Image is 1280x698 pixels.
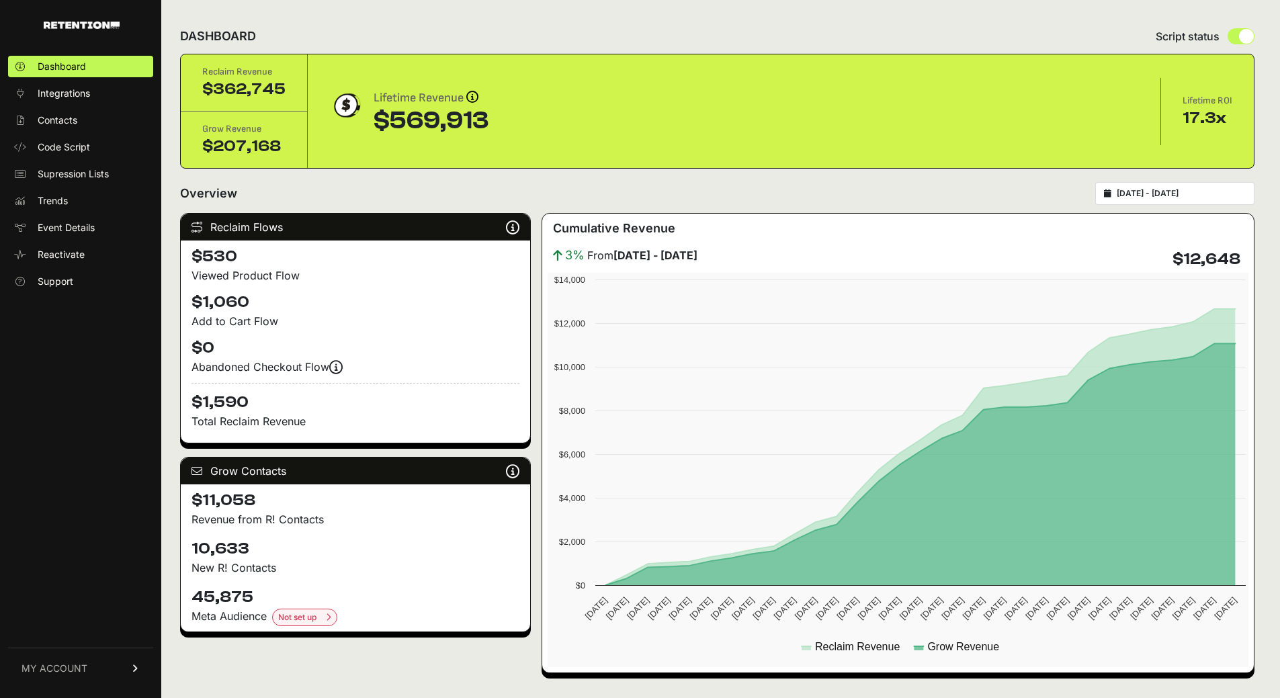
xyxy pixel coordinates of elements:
[8,163,153,185] a: Supression Lists
[180,27,256,46] h2: DASHBOARD
[180,184,237,203] h2: Overview
[374,107,488,134] div: $569,913
[8,244,153,265] a: Reactivate
[8,83,153,104] a: Integrations
[554,318,585,329] text: $12,000
[554,275,585,285] text: $14,000
[191,490,519,511] h4: $11,058
[22,662,87,675] span: MY ACCOUNT
[709,595,735,621] text: [DATE]
[38,114,77,127] span: Contacts
[625,595,651,621] text: [DATE]
[1045,595,1071,621] text: [DATE]
[38,87,90,100] span: Integrations
[835,595,861,621] text: [DATE]
[1191,595,1218,621] text: [DATE]
[202,65,286,79] div: Reclaim Revenue
[565,246,585,265] span: 3%
[940,595,966,621] text: [DATE]
[191,413,519,429] p: Total Reclaim Revenue
[1024,595,1050,621] text: [DATE]
[1183,107,1232,129] div: 17.3x
[928,641,1000,652] text: Grow Revenue
[191,560,519,576] p: New R! Contacts
[646,595,672,621] text: [DATE]
[1086,595,1113,621] text: [DATE]
[576,580,585,591] text: $0
[8,110,153,131] a: Contacts
[191,511,519,527] p: Revenue from R! Contacts
[559,449,585,460] text: $6,000
[1213,595,1239,621] text: [DATE]
[604,595,630,621] text: [DATE]
[898,595,924,621] text: [DATE]
[8,217,153,238] a: Event Details
[1066,595,1092,621] text: [DATE]
[202,79,286,100] div: $362,745
[1107,595,1134,621] text: [DATE]
[202,136,286,157] div: $207,168
[181,457,530,484] div: Grow Contacts
[554,362,585,372] text: $10,000
[877,595,903,621] text: [DATE]
[1172,249,1240,270] h4: $12,648
[613,249,697,262] strong: [DATE] - [DATE]
[191,538,519,560] h4: 10,633
[919,595,945,621] text: [DATE]
[191,359,519,375] div: Abandoned Checkout Flow
[191,313,519,329] div: Add to Cart Flow
[587,247,697,263] span: From
[191,292,519,313] h4: $1,060
[38,248,85,261] span: Reactivate
[553,219,675,238] h3: Cumulative Revenue
[38,275,73,288] span: Support
[8,648,153,689] a: MY ACCOUNT
[8,56,153,77] a: Dashboard
[38,167,109,181] span: Supression Lists
[1002,595,1029,621] text: [DATE]
[1129,595,1155,621] text: [DATE]
[751,595,777,621] text: [DATE]
[1183,94,1232,107] div: Lifetime ROI
[38,140,90,154] span: Code Script
[1170,595,1197,621] text: [DATE]
[38,60,86,73] span: Dashboard
[191,383,519,413] h4: $1,590
[1156,28,1220,44] span: Script status
[730,595,756,621] text: [DATE]
[559,493,585,503] text: $4,000
[191,246,519,267] h4: $530
[793,595,819,621] text: [DATE]
[772,595,798,621] text: [DATE]
[374,89,488,107] div: Lifetime Revenue
[191,608,519,626] div: Meta Audience
[329,89,363,122] img: dollar-coin-05c43ed7efb7bc0c12610022525b4bbbb207c7efeef5aecc26f025e68dcafac9.png
[191,267,519,283] div: Viewed Product Flow
[982,595,1008,621] text: [DATE]
[1150,595,1176,621] text: [DATE]
[191,337,519,359] h4: $0
[815,641,900,652] text: Reclaim Revenue
[559,537,585,547] text: $2,000
[191,586,519,608] h4: 45,875
[559,406,585,416] text: $8,000
[181,214,530,241] div: Reclaim Flows
[202,122,286,136] div: Grow Revenue
[38,221,95,234] span: Event Details
[8,271,153,292] a: Support
[814,595,840,621] text: [DATE]
[8,190,153,212] a: Trends
[8,136,153,158] a: Code Script
[961,595,987,621] text: [DATE]
[38,194,68,208] span: Trends
[583,595,609,621] text: [DATE]
[856,595,882,621] text: [DATE]
[667,595,693,621] text: [DATE]
[688,595,714,621] text: [DATE]
[44,21,120,29] img: Retention.com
